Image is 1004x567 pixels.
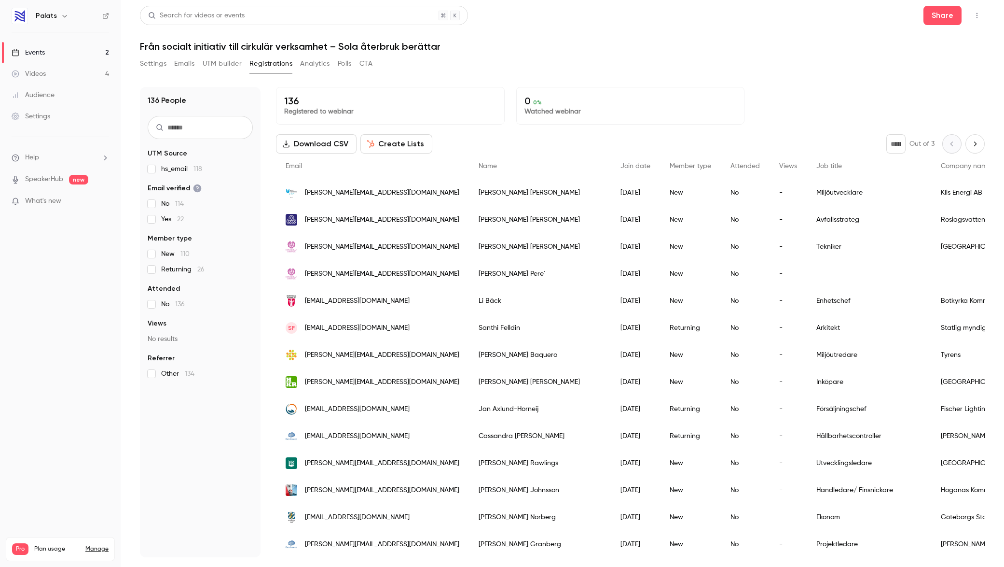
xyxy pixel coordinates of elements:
span: [EMAIL_ADDRESS][DOMAIN_NAME] [305,431,410,441]
div: - [770,233,807,260]
iframe: Noticeable Trigger [97,197,109,206]
div: No [721,369,770,396]
div: New [660,341,721,369]
div: No [721,341,770,369]
span: UTM Source [148,149,187,158]
span: 134 [185,370,194,377]
p: No results [148,334,253,344]
span: 26 [197,266,205,273]
div: Hållbarhetscontroller [807,423,931,450]
div: [PERSON_NAME] [PERSON_NAME] [469,206,611,233]
span: Referrer [148,354,175,363]
div: [PERSON_NAME] Granberg [469,531,611,558]
div: New [660,260,721,287]
div: [DATE] [611,396,660,423]
div: No [721,287,770,314]
p: 0 [524,95,737,107]
div: Projektledare [807,531,931,558]
button: Analytics [300,56,330,71]
h6: Palats [36,11,57,21]
span: [PERSON_NAME][EMAIL_ADDRESS][DOMAIN_NAME] [305,539,459,550]
div: [PERSON_NAME] Rawlings [469,450,611,477]
button: Create Lists [360,134,432,154]
div: - [770,341,807,369]
img: varberg.se [286,457,297,469]
img: olovlindgren.se [286,539,297,550]
span: 110 [180,251,190,257]
a: SpeakerHub [25,174,63,184]
div: No [721,531,770,558]
div: No [721,396,770,423]
img: gsl.goteborg.se [286,511,297,523]
div: Inköpare [807,369,931,396]
span: Views [779,163,797,170]
span: 22 [177,216,184,223]
div: [PERSON_NAME] [PERSON_NAME] [469,369,611,396]
span: Attended [730,163,760,170]
div: [DATE] [611,369,660,396]
span: [PERSON_NAME][EMAIL_ADDRESS][DOMAIN_NAME] [305,377,459,387]
div: No [721,233,770,260]
span: [EMAIL_ADDRESS][DOMAIN_NAME] [305,512,410,523]
li: help-dropdown-opener [12,153,109,163]
span: Name [479,163,497,170]
button: Registrations [249,56,292,71]
img: kils-energi.se [286,187,297,198]
div: - [770,504,807,531]
div: No [721,206,770,233]
button: Share [923,6,962,25]
span: New [161,249,190,259]
div: Events [12,48,45,57]
div: - [770,314,807,341]
div: [DATE] [611,179,660,206]
span: Other [161,369,194,379]
span: SF [288,324,295,332]
span: What's new [25,196,61,206]
span: Attended [148,284,180,294]
span: [PERSON_NAME][EMAIL_ADDRESS][DOMAIN_NAME] [305,188,459,198]
div: [DATE] [611,531,660,558]
img: roslagsvatten.se [286,214,297,226]
span: No [161,199,184,209]
div: Miljöutvecklare [807,179,931,206]
div: New [660,287,721,314]
a: Manage [85,545,109,553]
div: No [721,504,770,531]
div: [DATE] [611,450,660,477]
img: hoganas.se [286,484,297,496]
div: No [721,477,770,504]
img: tyrens.se [286,349,297,361]
div: [PERSON_NAME] [PERSON_NAME] [469,179,611,206]
div: New [660,504,721,531]
div: - [770,450,807,477]
span: hs_email [161,164,202,174]
div: [DATE] [611,504,660,531]
button: Polls [338,56,352,71]
img: olovlindgren.se [286,430,297,442]
img: botkyrka.se [286,295,297,307]
span: [PERSON_NAME][EMAIL_ADDRESS][DOMAIN_NAME] [305,215,459,225]
span: [EMAIL_ADDRESS][DOMAIN_NAME] [305,404,410,414]
div: No [721,260,770,287]
img: Palats [12,8,28,24]
div: - [770,369,807,396]
span: 118 [193,166,202,172]
div: Settings [12,112,50,121]
div: New [660,369,721,396]
div: New [660,531,721,558]
span: Email [286,163,302,170]
div: [DATE] [611,423,660,450]
span: Yes [161,214,184,224]
img: his.se [286,241,297,253]
div: Försäljningschef [807,396,931,423]
span: No [161,299,185,309]
p: Registered to webinar [284,107,496,116]
div: Miljöutredare [807,341,931,369]
div: Li Bäck [469,287,611,314]
div: - [770,477,807,504]
div: No [721,423,770,450]
p: 136 [284,95,496,107]
span: [EMAIL_ADDRESS][DOMAIN_NAME] [305,296,410,306]
span: 114 [175,200,184,207]
p: Out of 3 [909,139,935,149]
